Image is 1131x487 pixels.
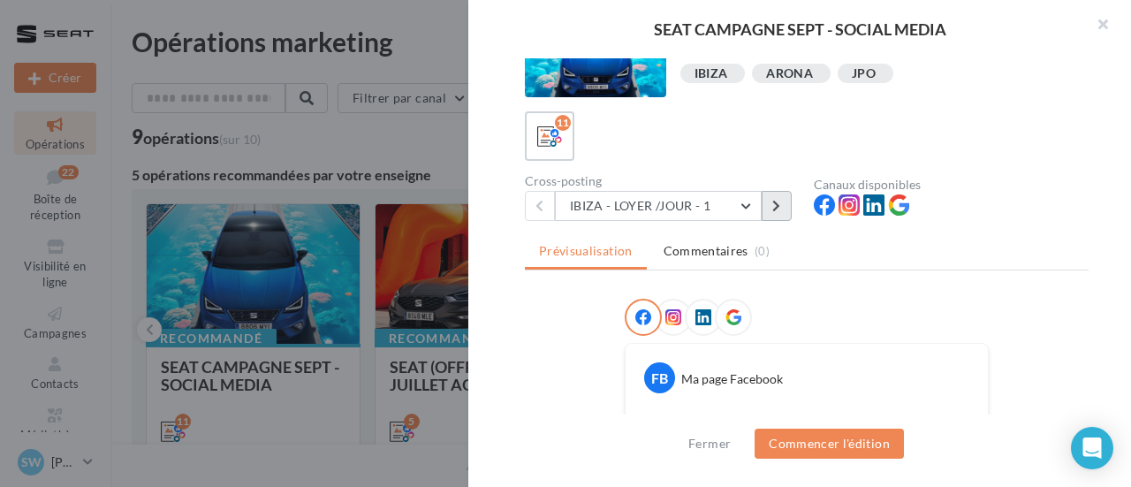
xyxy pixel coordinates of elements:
button: Fermer [681,433,738,454]
div: 11 [555,115,571,131]
div: JPO [852,67,876,80]
button: Commencer l'édition [755,429,904,459]
div: ARONA [766,67,813,80]
button: IBIZA - LOYER /JOUR - 1 [555,191,762,221]
span: Commentaires [664,242,748,260]
div: Canaux disponibles [814,179,1089,191]
span: (0) [755,244,770,258]
div: Cross-posting [525,175,800,187]
div: Ma page Facebook [681,370,783,388]
div: Open Intercom Messenger [1071,427,1113,469]
p: Osez l’allure Ibiza. #SEATIbiza, disponible à partir de 6 €/Jour sans apport. À découvrir les [DA... [643,412,970,465]
div: FB [644,362,675,393]
div: IBIZA [695,67,728,80]
div: SEAT CAMPAGNE SEPT - SOCIAL MEDIA [497,21,1103,37]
